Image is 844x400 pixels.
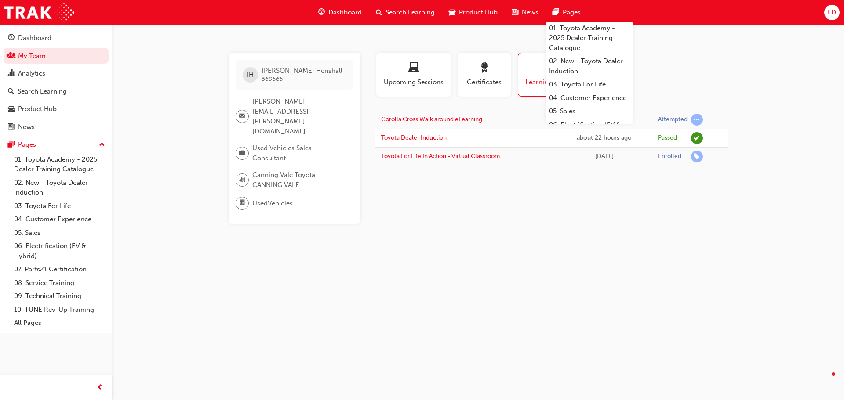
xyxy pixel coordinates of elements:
[11,263,109,276] a: 07. Parts21 Certification
[4,3,74,22] img: Trak
[369,4,442,22] a: search-iconSearch Learning
[8,70,15,78] span: chart-icon
[239,148,245,159] span: briefcase-icon
[546,54,633,78] a: 02. New - Toyota Dealer Induction
[4,119,109,135] a: News
[11,276,109,290] a: 08. Service Training
[564,133,645,143] div: Wed Sep 17 2025 13:43:37 GMT+0800 (Australian Western Standard Time)
[8,141,15,149] span: pages-icon
[18,33,51,43] div: Dashboard
[11,213,109,226] a: 04. Customer Experience
[11,316,109,330] a: All Pages
[465,77,504,87] span: Certificates
[11,153,109,176] a: 01. Toyota Academy - 2025 Dealer Training Catalogue
[11,289,109,303] a: 09. Technical Training
[18,122,35,132] div: News
[4,30,109,46] a: Dashboard
[11,303,109,317] a: 10. TUNE Rev-Up Training
[658,115,688,124] div: Attempted
[4,137,109,153] button: Pages
[18,86,67,97] div: Search Learning
[328,7,362,18] span: Dashboard
[824,5,840,20] button: LD
[828,7,836,18] span: LD
[522,7,538,18] span: News
[546,22,633,55] a: 01. Toyota Academy - 2025 Dealer Training Catalogue
[318,7,325,18] span: guage-icon
[546,105,633,118] a: 05. Sales
[252,97,346,136] span: [PERSON_NAME][EMAIL_ADDRESS][PERSON_NAME][DOMAIN_NAME]
[262,67,342,75] span: [PERSON_NAME] Henshall
[546,4,588,22] a: pages-iconPages
[512,7,518,18] span: news-icon
[11,176,109,199] a: 02. New - Toyota Dealer Induction
[546,91,633,105] a: 04. Customer Experience
[563,7,581,18] span: Pages
[97,382,103,393] span: prev-icon
[505,4,546,22] a: news-iconNews
[252,143,346,163] span: Used Vehicles Sales Consultant
[239,111,245,122] span: email-icon
[564,151,645,162] div: Thu Sep 11 2025 10:12:59 GMT+0800 (Australian Western Standard Time)
[4,65,109,82] a: Analytics
[8,52,15,60] span: people-icon
[247,70,254,80] span: IH
[4,101,109,117] a: Product Hub
[99,139,105,151] span: up-icon
[376,7,382,18] span: search-icon
[458,53,511,97] button: Certificates
[449,7,455,18] span: car-icon
[553,7,559,18] span: pages-icon
[18,140,36,150] div: Pages
[691,151,703,162] span: learningRecordVerb_ENROLL-icon
[383,77,444,87] span: Upcoming Sessions
[4,28,109,137] button: DashboardMy TeamAnalyticsSearch LearningProduct HubNews
[8,123,15,131] span: news-icon
[381,115,482,123] a: Corolla Cross Walk around eLearning
[376,53,451,97] button: Upcoming Sessions
[11,239,109,263] a: 06. Electrification (EV & Hybrid)
[691,114,703,126] span: learningRecordVerb_ATTEMPT-icon
[814,370,835,391] iframe: Intercom live chat
[4,83,109,100] a: Search Learning
[18,104,57,114] div: Product Hub
[658,134,677,142] div: Passed
[442,4,505,22] a: car-iconProduct Hub
[239,198,245,209] span: department-icon
[386,7,435,18] span: Search Learning
[239,174,245,186] span: organisation-icon
[11,199,109,213] a: 03. Toyota For Life
[408,62,419,74] span: laptop-icon
[8,34,15,42] span: guage-icon
[11,226,109,240] a: 05. Sales
[479,62,490,74] span: award-icon
[252,198,293,209] span: UsedVehicles
[459,7,498,18] span: Product Hub
[252,170,346,190] span: Canning Vale Toyota - CANNING VALE
[311,4,369,22] a: guage-iconDashboard
[691,132,703,144] span: learningRecordVerb_PASS-icon
[381,152,500,160] a: Toyota For Life In Action - Virtual Classroom
[525,77,577,87] span: Learning History
[8,88,14,96] span: search-icon
[658,152,681,161] div: Enrolled
[262,75,283,83] span: 660565
[518,53,584,97] button: Learning History
[8,105,15,113] span: car-icon
[546,118,633,141] a: 06. Electrification (EV & Hybrid)
[381,134,447,141] a: Toyota Dealer Induction
[546,78,633,91] a: 03. Toyota For Life
[4,48,109,64] a: My Team
[18,68,45,79] div: Analytics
